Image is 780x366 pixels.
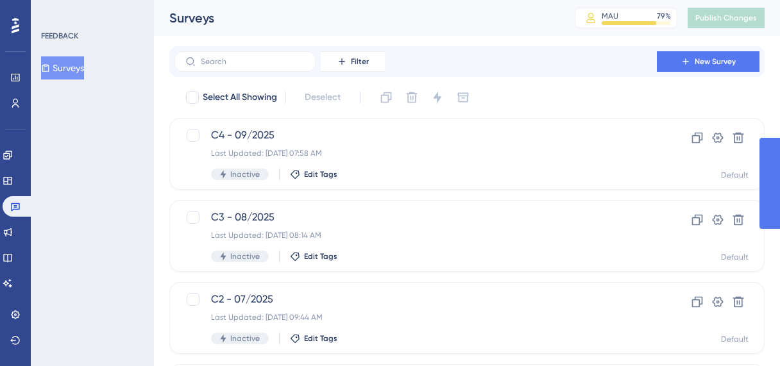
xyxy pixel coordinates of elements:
[203,90,277,105] span: Select All Showing
[41,31,78,41] div: FEEDBACK
[201,57,305,66] input: Search
[211,148,620,158] div: Last Updated: [DATE] 07:58 AM
[211,312,620,322] div: Last Updated: [DATE] 09:44 AM
[305,90,341,105] span: Deselect
[211,210,620,225] span: C3 - 08/2025
[211,128,620,143] span: C4 - 09/2025
[351,56,369,67] span: Filter
[721,334,749,344] div: Default
[304,333,337,344] span: Edit Tags
[230,169,260,179] span: Inactive
[290,251,337,262] button: Edit Tags
[293,86,352,109] button: Deselect
[230,333,260,344] span: Inactive
[695,13,757,23] span: Publish Changes
[602,11,618,21] div: MAU
[41,56,84,79] button: Surveys
[657,51,759,72] button: New Survey
[290,333,337,344] button: Edit Tags
[211,292,620,307] span: C2 - 07/2025
[721,252,749,262] div: Default
[290,169,337,179] button: Edit Tags
[304,251,337,262] span: Edit Tags
[321,51,385,72] button: Filter
[169,9,543,27] div: Surveys
[211,230,620,240] div: Last Updated: [DATE] 08:14 AM
[230,251,260,262] span: Inactive
[721,170,749,180] div: Default
[304,169,337,179] span: Edit Tags
[726,315,765,354] iframe: UserGuiding AI Assistant Launcher
[695,56,736,67] span: New Survey
[688,8,765,28] button: Publish Changes
[657,11,671,21] div: 79 %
